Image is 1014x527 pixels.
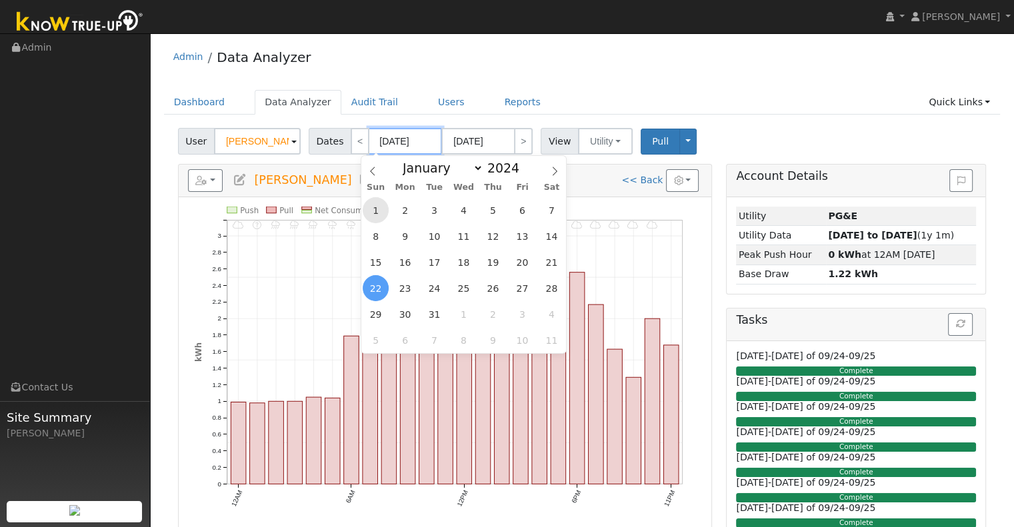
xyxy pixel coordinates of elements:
[10,7,150,37] img: Know True-Up
[451,223,477,249] span: December 11, 2024
[736,502,976,514] h6: [DATE]-[DATE] of 09/24-09/25
[279,206,293,215] text: Pull
[578,128,633,155] button: Utility
[421,223,447,249] span: December 10, 2024
[736,493,976,502] div: Complete
[392,197,418,223] span: December 2, 2024
[212,430,221,438] text: 0.6
[736,401,976,412] h6: [DATE]-[DATE] of 09/24-09/25
[736,264,825,284] td: Base Draw
[69,505,80,516] img: retrieve
[509,249,535,275] span: December 20, 2024
[494,321,509,484] rect: onclick=""
[231,402,246,484] rect: onclick=""
[828,268,878,279] strong: 1.22 kWh
[451,275,477,301] span: December 25, 2024
[428,90,475,115] a: Users
[363,327,389,353] span: January 5, 2025
[341,90,408,115] a: Audit Trail
[828,249,861,260] strong: 0 kWh
[919,90,1000,115] a: Quick Links
[570,489,582,504] text: 6PM
[507,183,537,192] span: Fri
[381,260,397,484] rect: onclick=""
[361,183,391,192] span: Sun
[217,398,221,405] text: 1
[325,398,340,484] rect: onclick=""
[736,226,825,245] td: Utility Data
[212,282,221,289] text: 2.4
[949,169,973,192] button: Issue History
[627,221,638,230] i: 9PM - MostlyCloudy
[475,277,491,484] rect: onclick=""
[509,197,535,223] span: December 6, 2024
[217,480,221,488] text: 0
[212,348,221,355] text: 1.6
[212,364,221,372] text: 1.4
[421,275,447,301] span: December 24, 2024
[455,489,469,508] text: 12PM
[509,275,535,301] span: December 27, 2024
[828,230,954,241] span: (1y 1m)
[451,301,477,327] span: January 1, 2025
[646,221,657,230] i: 10PM - Cloudy
[736,417,976,426] div: Complete
[271,221,280,230] i: 2AM - Rain
[421,197,447,223] span: December 3, 2024
[359,173,373,187] a: Multi-Series Graph
[419,287,434,484] rect: onclick=""
[509,327,535,353] span: January 10, 2025
[255,90,341,115] a: Data Analyzer
[736,477,976,488] h6: [DATE]-[DATE] of 09/24-09/25
[212,381,221,388] text: 1.2
[287,402,303,484] rect: onclick=""
[306,397,321,484] rect: onclick=""
[290,221,299,230] i: 3AM - Rain
[363,249,389,275] span: December 15, 2024
[736,392,976,401] div: Complete
[173,51,203,62] a: Admin
[217,49,311,65] a: Data Analyzer
[391,183,420,192] span: Mon
[193,342,203,362] text: kWh
[736,468,976,477] div: Complete
[457,275,472,484] rect: onclick=""
[948,313,973,336] button: Refresh
[663,489,677,508] text: 11PM
[513,320,528,484] rect: onclick=""
[539,197,565,223] span: December 7, 2024
[590,221,601,230] i: 7PM - Cloudy
[392,301,418,327] span: December 30, 2024
[736,452,976,463] h6: [DATE]-[DATE] of 09/24-09/25
[609,221,619,230] i: 8PM - Cloudy
[539,249,565,275] span: December 21, 2024
[828,230,917,241] strong: [DATE] to [DATE]
[212,447,221,454] text: 0.4
[178,128,215,155] span: User
[532,299,547,484] rect: onclick=""
[233,173,247,187] a: Edit User (37996)
[363,275,389,301] span: December 22, 2024
[451,327,477,353] span: January 8, 2025
[539,223,565,249] span: December 14, 2024
[392,275,418,301] span: December 23, 2024
[645,318,660,484] rect: onclick=""
[212,414,221,421] text: 0.8
[420,183,449,192] span: Tue
[309,221,317,230] i: 4AM - Rain
[480,249,506,275] span: December 19, 2024
[451,197,477,223] span: December 4, 2024
[736,366,976,376] div: Complete
[514,128,533,155] a: >
[164,90,235,115] a: Dashboard
[537,183,566,192] span: Sat
[509,223,535,249] span: December 13, 2024
[621,175,663,185] a: << Back
[539,301,565,327] span: January 4, 2025
[652,136,669,147] span: Pull
[480,327,506,353] span: January 9, 2025
[480,301,506,327] span: January 2, 2025
[421,327,447,353] span: January 7, 2025
[663,345,679,484] rect: onclick=""
[736,207,825,226] td: Utility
